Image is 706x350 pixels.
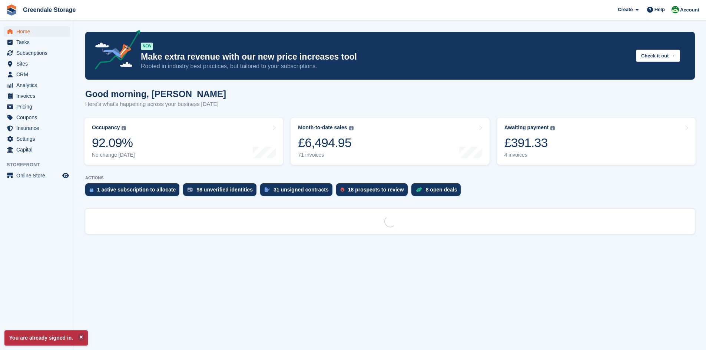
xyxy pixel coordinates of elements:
span: Coupons [16,112,61,123]
span: Home [16,26,61,37]
a: menu [4,48,70,58]
a: Awaiting payment £391.33 4 invoices [497,118,696,165]
span: Help [654,6,665,13]
img: Jon [672,6,679,13]
div: 71 invoices [298,152,353,158]
span: Create [618,6,633,13]
img: price-adjustments-announcement-icon-8257ccfd72463d97f412b2fc003d46551f7dbcb40ab6d574587a9cd5c0d94... [89,30,140,72]
div: 92.09% [92,135,135,150]
img: deal-1b604bf984904fb50ccaf53a9ad4b4a5d6e5aea283cecdc64d6e3604feb123c2.svg [416,187,422,192]
span: Insurance [16,123,61,133]
div: NEW [141,43,153,50]
div: 18 prospects to review [348,187,404,193]
div: 98 unverified identities [196,187,253,193]
p: ACTIONS [85,176,695,180]
span: Online Store [16,170,61,181]
div: No change [DATE] [92,152,135,158]
a: 1 active subscription to allocate [85,183,183,200]
p: Rooted in industry best practices, but tailored to your subscriptions. [141,62,630,70]
img: icon-info-grey-7440780725fd019a000dd9b08b2336e03edf1995a4989e88bcd33f0948082b44.svg [550,126,555,130]
div: Month-to-date sales [298,124,347,131]
div: 4 invoices [504,152,555,158]
span: Settings [16,134,61,144]
a: menu [4,123,70,133]
img: verify_identity-adf6edd0f0f0b5bbfe63781bf79b02c33cf7c696d77639b501bdc392416b5a36.svg [188,187,193,192]
span: Pricing [16,101,61,112]
div: 31 unsigned contracts [274,187,329,193]
span: Invoices [16,91,61,101]
img: stora-icon-8386f47178a22dfd0bd8f6a31ec36ba5ce8667c1dd55bd0f319d3a0aa187defe.svg [6,4,17,16]
div: 8 open deals [426,187,457,193]
div: £391.33 [504,135,555,150]
button: Check it out → [636,50,680,62]
a: menu [4,91,70,101]
a: menu [4,59,70,69]
a: menu [4,101,70,112]
a: Preview store [61,171,70,180]
div: Occupancy [92,124,120,131]
h1: Good morning, [PERSON_NAME] [85,89,226,99]
span: Tasks [16,37,61,47]
p: Here's what's happening across your business [DATE] [85,100,226,109]
a: Occupancy 92.09% No change [DATE] [84,118,283,165]
a: Month-to-date sales £6,494.95 71 invoices [291,118,489,165]
a: menu [4,69,70,80]
a: 98 unverified identities [183,183,260,200]
div: £6,494.95 [298,135,353,150]
div: Awaiting payment [504,124,549,131]
img: icon-info-grey-7440780725fd019a000dd9b08b2336e03edf1995a4989e88bcd33f0948082b44.svg [122,126,126,130]
img: active_subscription_to_allocate_icon-d502201f5373d7db506a760aba3b589e785aa758c864c3986d89f69b8ff3... [90,187,93,192]
span: Subscriptions [16,48,61,58]
a: menu [4,112,70,123]
a: Greendale Storage [20,4,79,16]
a: menu [4,134,70,144]
span: Sites [16,59,61,69]
span: Storefront [7,161,74,169]
div: 1 active subscription to allocate [97,187,176,193]
p: Make extra revenue with our new price increases tool [141,51,630,62]
a: menu [4,170,70,181]
p: You are already signed in. [4,330,88,346]
a: menu [4,26,70,37]
a: 8 open deals [411,183,465,200]
a: menu [4,37,70,47]
span: Analytics [16,80,61,90]
img: prospect-51fa495bee0391a8d652442698ab0144808aea92771e9ea1ae160a38d050c398.svg [341,187,344,192]
a: 31 unsigned contracts [260,183,336,200]
a: 18 prospects to review [336,183,411,200]
span: CRM [16,69,61,80]
img: contract_signature_icon-13c848040528278c33f63329250d36e43548de30e8caae1d1a13099fd9432cc5.svg [265,187,270,192]
img: icon-info-grey-7440780725fd019a000dd9b08b2336e03edf1995a4989e88bcd33f0948082b44.svg [349,126,354,130]
a: menu [4,144,70,155]
span: Capital [16,144,61,155]
a: menu [4,80,70,90]
span: Account [680,6,699,14]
